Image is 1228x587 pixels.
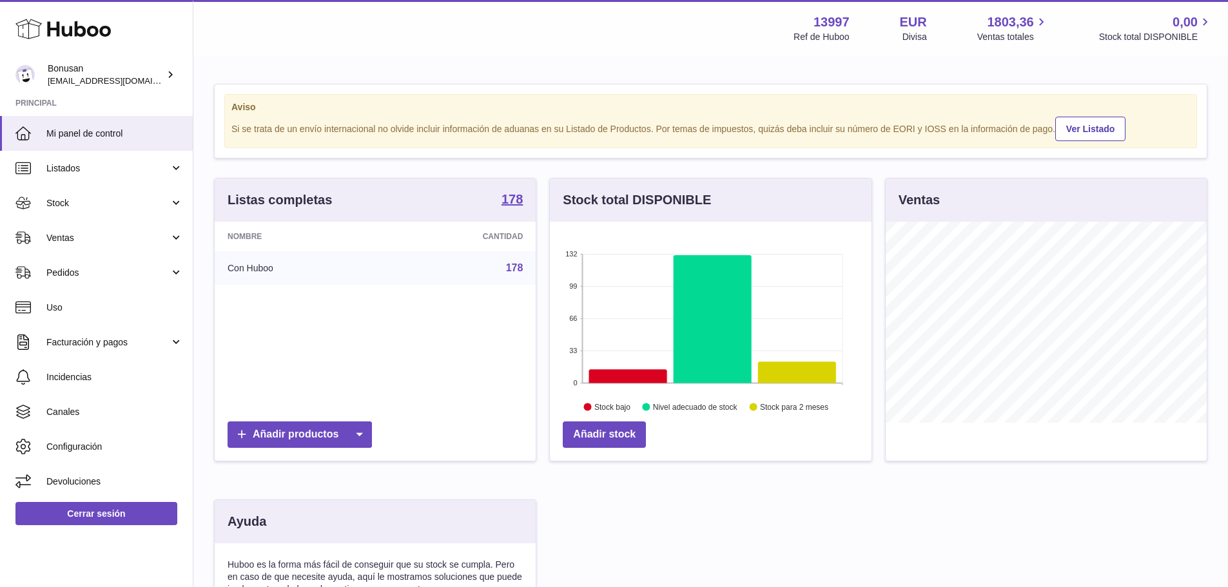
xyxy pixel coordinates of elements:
text: 132 [565,250,577,258]
strong: 13997 [814,14,850,31]
div: Bonusan [48,63,164,87]
h3: Ayuda [228,513,266,530]
text: Stock bajo [594,403,630,412]
a: 178 [506,262,523,273]
span: 0,00 [1173,14,1198,31]
span: Uso [46,302,183,314]
text: Stock para 2 meses [760,403,828,412]
img: info@bonusan.es [15,65,35,84]
a: 0,00 Stock total DISPONIBLE [1099,14,1213,43]
div: Divisa [902,31,927,43]
span: Pedidos [46,267,170,279]
strong: 178 [502,193,523,206]
a: Ver Listado [1055,117,1126,141]
a: Añadir stock [563,421,646,448]
th: Cantidad [382,222,536,251]
span: [EMAIL_ADDRESS][DOMAIN_NAME] [48,75,190,86]
a: Cerrar sesión [15,502,177,525]
span: Ventas totales [977,31,1049,43]
span: Listados [46,162,170,175]
span: Canales [46,406,183,418]
text: Nivel adecuado de stock [653,403,738,412]
strong: EUR [900,14,927,31]
text: 66 [570,314,578,322]
span: Stock [46,197,170,209]
span: Incidencias [46,371,183,383]
a: Añadir productos [228,421,372,448]
th: Nombre [215,222,382,251]
a: 1803,36 Ventas totales [977,14,1049,43]
span: Devoluciones [46,476,183,488]
div: Ref de Huboo [794,31,849,43]
td: Con Huboo [215,251,382,285]
span: Ventas [46,232,170,244]
text: 33 [570,347,578,354]
strong: Aviso [231,101,1190,113]
span: Stock total DISPONIBLE [1099,31,1213,43]
h3: Listas completas [228,191,332,209]
span: 1803,36 [987,14,1033,31]
h3: Stock total DISPONIBLE [563,191,711,209]
h3: Ventas [899,191,940,209]
text: 0 [574,379,578,387]
span: Configuración [46,441,183,453]
span: Mi panel de control [46,128,183,140]
a: 178 [502,193,523,208]
div: Si se trata de un envío internacional no olvide incluir información de aduanas en su Listado de P... [231,115,1190,141]
text: 99 [570,282,578,290]
span: Facturación y pagos [46,336,170,349]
